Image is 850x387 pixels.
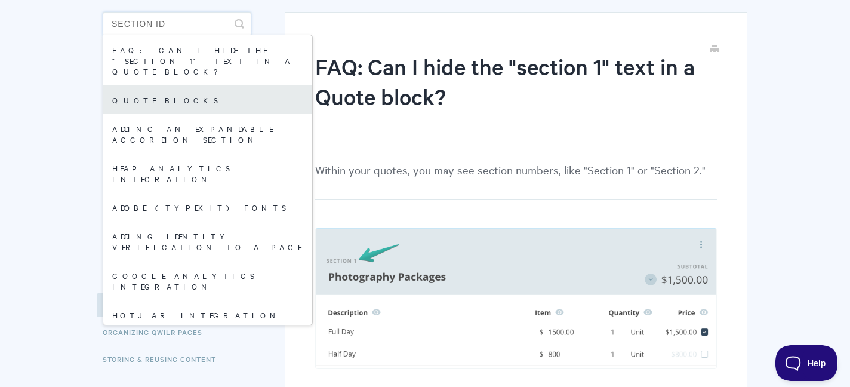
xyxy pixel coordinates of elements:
input: Search [103,12,251,36]
a: Adding Identity Verification to a Page [103,222,312,261]
a: Quote Blocks [103,85,312,114]
h1: FAQ: Can I hide the "section 1" text in a Quote block? [315,51,699,133]
a: Heap Analytics Integration [103,153,312,193]
iframe: Toggle Customer Support [775,345,838,381]
img: file-SJHSWjlNrr.png [315,228,717,369]
a: Hotjar Integration [103,300,312,329]
a: Storing & Reusing Content [103,347,225,371]
a: FAQ About Creating Pages [97,293,232,317]
a: FAQ: Can I hide the "section 1" text in a Quote block? [103,35,312,85]
a: Adding an expandable Accordion section [103,114,312,153]
a: Print this Article [710,44,719,57]
a: Organizing Qwilr Pages [103,320,211,344]
a: Adobe (TypeKit) Fonts [103,193,312,222]
p: Within your quotes, you may see section numbers, like "Section 1" or "Section 2." [315,161,717,200]
a: Google Analytics Integration [103,261,312,300]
